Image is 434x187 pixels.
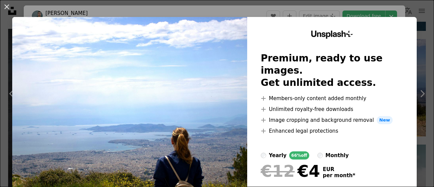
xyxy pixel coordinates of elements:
[323,166,355,172] span: EUR
[261,162,320,180] div: €4
[261,153,266,158] input: yearly66%off
[261,127,403,135] li: Enhanced legal protections
[317,153,323,158] input: monthly
[261,52,403,89] h2: Premium, ready to use images. Get unlimited access.
[269,151,287,160] div: yearly
[261,94,403,102] li: Members-only content added monthly
[289,151,309,160] div: 66% off
[323,172,355,179] span: per month *
[377,116,393,124] span: New
[325,151,349,160] div: monthly
[261,105,403,113] li: Unlimited royalty-free downloads
[261,162,295,180] span: €12
[261,116,403,124] li: Image cropping and background removal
